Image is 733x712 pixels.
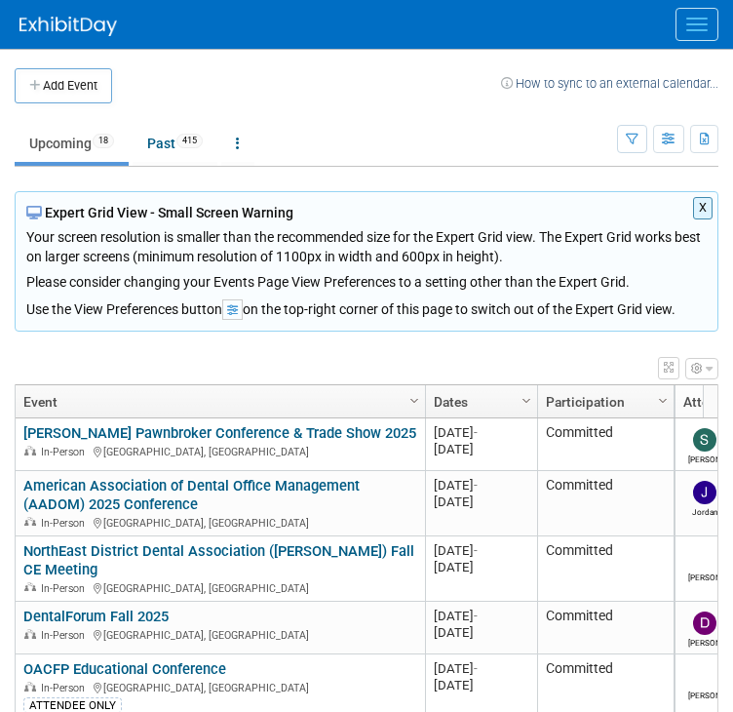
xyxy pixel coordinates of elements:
div: [DATE] [434,477,528,494]
div: Sam Robinson [688,452,722,464]
div: [DATE] [434,559,528,575]
div: Expert Grid View - Small Screen Warning [26,203,707,222]
span: In-Person [41,582,91,595]
a: Upcoming18 [15,125,129,162]
button: X [693,197,714,219]
td: Committed [537,602,674,654]
a: Column Settings [517,385,538,415]
span: - [474,609,478,623]
span: Column Settings [406,393,422,409]
a: OACFP Educational Conference [23,660,226,678]
button: Add Event [15,68,112,103]
img: Jordan McCullough [693,481,716,504]
div: [GEOGRAPHIC_DATA], [GEOGRAPHIC_DATA] [23,579,416,596]
td: Committed [537,418,674,471]
img: In-Person Event [24,682,36,692]
span: In-Person [41,517,91,530]
a: Column Settings [405,385,426,415]
div: [GEOGRAPHIC_DATA], [GEOGRAPHIC_DATA] [23,679,416,695]
a: [PERSON_NAME] Pawnbroker Conference & Trade Show 2025 [23,424,416,442]
img: In-Person Event [24,582,36,592]
div: Please consider changing your Events Page View Preferences to a setting other than the Expert Grid. [26,266,707,292]
a: Participation [546,385,661,418]
div: [DATE] [434,542,528,559]
img: In-Person Event [24,517,36,527]
div: [DATE] [434,494,528,510]
img: ExhibitDay [19,17,117,36]
div: [GEOGRAPHIC_DATA], [GEOGRAPHIC_DATA] [23,626,416,643]
img: Dan Boro [693,612,716,635]
div: [DATE] [434,441,528,457]
div: [DATE] [434,424,528,441]
span: In-Person [41,682,91,694]
td: Committed [537,471,674,536]
div: [DATE] [434,624,528,641]
img: In-Person Event [24,446,36,455]
a: How to sync to an external calendar... [501,76,718,91]
span: 415 [176,134,203,148]
div: Use the View Preferences button on the top-right corner of this page to switch out of the Expert ... [26,292,707,320]
span: 18 [93,134,114,148]
div: Your screen resolution is smaller than the recommended size for the Expert Grid view. The Expert ... [26,222,707,292]
div: [DATE] [434,608,528,624]
td: Committed [537,536,674,602]
span: In-Person [41,446,91,458]
a: Dates [434,385,524,418]
div: James Belshe [688,570,722,582]
a: DentalForum Fall 2025 [23,608,169,625]
span: - [474,543,478,558]
div: [GEOGRAPHIC_DATA], [GEOGRAPHIC_DATA] [23,443,416,459]
img: Mike McKenna [693,664,716,688]
a: NorthEast District Dental Association ([PERSON_NAME]) Fall CE Meeting [23,542,414,578]
div: Jordan McCullough [688,504,722,517]
img: In-Person Event [24,629,36,639]
a: American Association of Dental Office Management (AADOM) 2025 Conference [23,477,360,513]
span: - [474,661,478,676]
div: Mike McKenna [688,688,722,700]
a: Past415 [133,125,217,162]
button: Menu [675,8,718,41]
img: James Belshe [693,546,716,570]
span: Column Settings [519,393,534,409]
img: Sam Robinson [693,428,716,452]
div: [DATE] [434,660,528,677]
span: - [474,478,478,493]
span: In-Person [41,629,91,642]
div: [GEOGRAPHIC_DATA], [GEOGRAPHIC_DATA] [23,514,416,531]
a: Event [23,385,412,418]
a: Column Settings [653,385,675,415]
div: [DATE] [434,677,528,693]
span: - [474,425,478,440]
div: Dan Boro [688,635,722,648]
span: Column Settings [655,393,671,409]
